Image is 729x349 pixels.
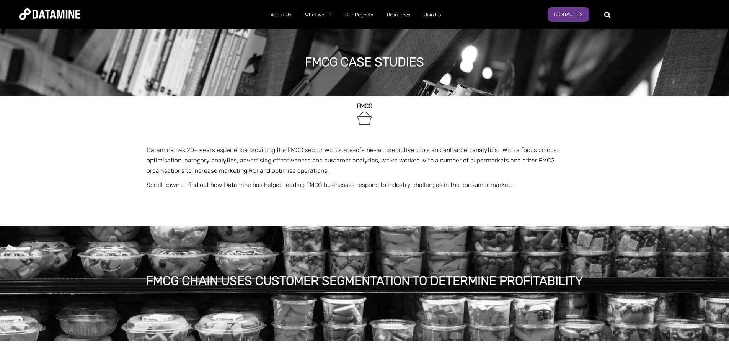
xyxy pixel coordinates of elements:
[146,272,583,289] h1: FMCG CHAIN USES CUSTOMER SEGMENTATION TO DETERMINE PROFITABILITY
[147,180,583,190] p: Scroll down to find out how Datamine has helped leading FMCG businesses respond to industry chall...
[417,5,448,25] a: Join Us
[548,7,589,22] a: Contact Us
[380,5,417,25] a: Resources
[338,5,380,25] a: Our Projects
[356,110,373,127] img: FMCG-1
[298,5,338,25] a: What We Do
[147,145,583,176] p: Datamine has 20+ years experience providing the FMCG sector with state-of-the-art predictive tool...
[19,8,80,20] img: Datamine
[264,5,298,25] a: About Us
[147,103,583,110] h2: FMCG
[305,54,424,70] h1: FMCG case studies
